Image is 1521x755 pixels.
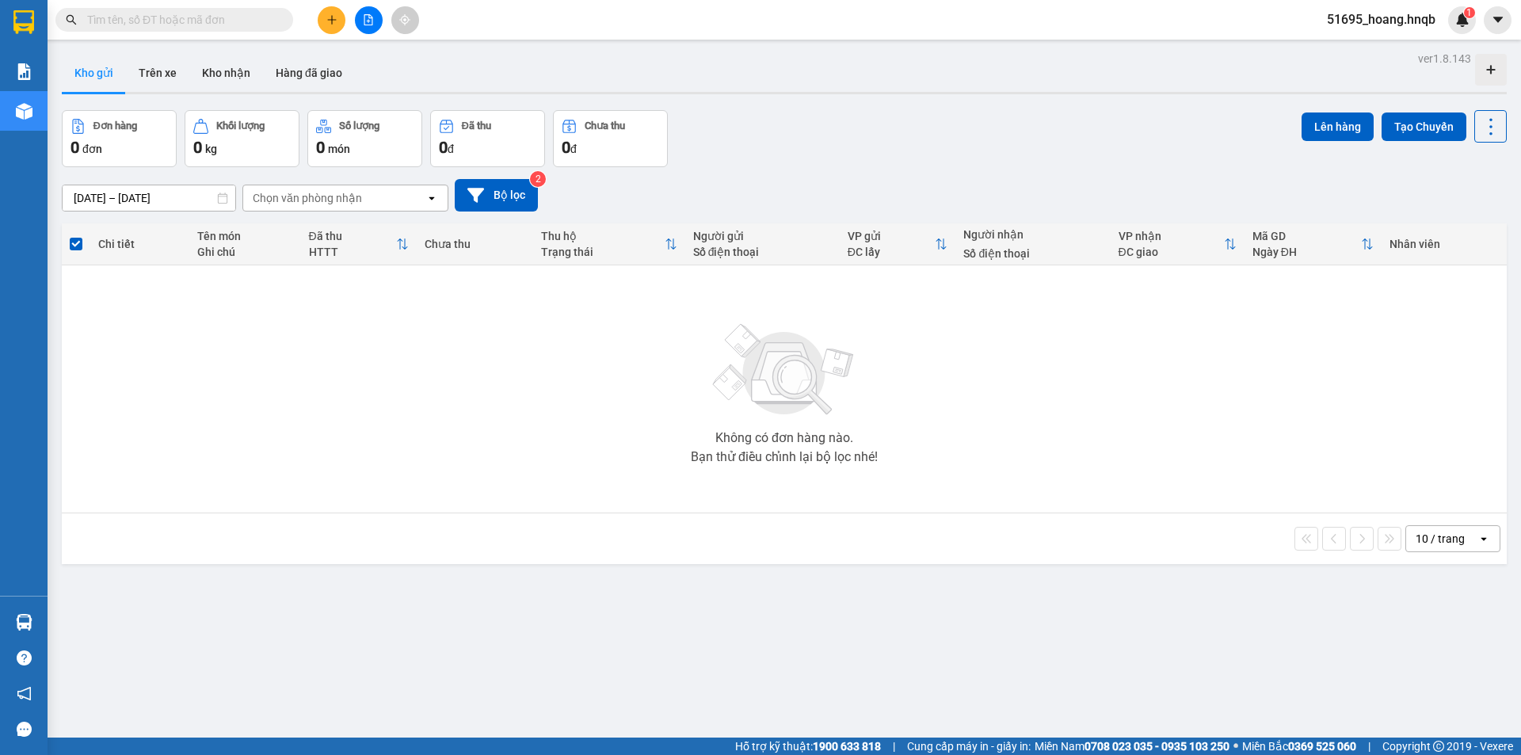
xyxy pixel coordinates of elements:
div: HTTT [309,246,397,258]
span: 0 [71,138,79,157]
div: Trạng thái [541,246,665,258]
input: Select a date range. [63,185,235,211]
div: Tên món [197,230,293,242]
span: file-add [363,14,374,25]
span: Hỗ trợ kỹ thuật: [735,738,881,755]
img: solution-icon [16,63,32,80]
div: ĐC lấy [848,246,936,258]
th: Toggle SortBy [1245,223,1382,265]
span: question-circle [17,650,32,665]
button: Kho gửi [62,54,126,92]
span: 0 [316,138,325,157]
div: Chưa thu [425,238,525,250]
div: Số lượng [339,120,379,132]
div: Số điện thoại [963,247,1102,260]
div: Số điện thoại [693,246,832,258]
span: caret-down [1491,13,1505,27]
span: kg [205,143,217,155]
div: Đã thu [462,120,491,132]
button: caret-down [1484,6,1511,34]
span: đ [448,143,454,155]
div: Bạn thử điều chỉnh lại bộ lọc nhé! [691,451,878,463]
span: search [66,14,77,25]
button: Trên xe [126,54,189,92]
img: logo-vxr [13,10,34,34]
span: Cung cấp máy in - giấy in: [907,738,1031,755]
button: Chưa thu0đ [553,110,668,167]
span: 0 [193,138,202,157]
div: Không có đơn hàng nào. [715,432,853,444]
button: Bộ lọc [455,179,538,212]
span: món [328,143,350,155]
img: svg+xml;base64,PHN2ZyBjbGFzcz0ibGlzdC1wbHVnX19zdmciIHhtbG5zPSJodHRwOi8vd3d3LnczLm9yZy8yMDAwL3N2Zy... [705,315,863,425]
sup: 1 [1464,7,1475,18]
span: message [17,722,32,737]
div: Chọn văn phòng nhận [253,190,362,206]
div: Người gửi [693,230,832,242]
img: warehouse-icon [16,103,32,120]
div: Ghi chú [197,246,293,258]
span: copyright [1433,741,1444,752]
button: Hàng đã giao [263,54,355,92]
th: Toggle SortBy [301,223,417,265]
button: Số lượng0món [307,110,422,167]
div: Tạo kho hàng mới [1475,54,1507,86]
div: Mã GD [1252,230,1361,242]
span: aim [399,14,410,25]
div: Chưa thu [585,120,625,132]
button: Tạo Chuyến [1382,112,1466,141]
div: VP gửi [848,230,936,242]
span: 51695_hoang.hnqb [1314,10,1448,29]
th: Toggle SortBy [1111,223,1245,265]
div: ĐC giao [1119,246,1224,258]
div: Ngày ĐH [1252,246,1361,258]
div: Người nhận [963,228,1102,241]
button: aim [391,6,419,34]
strong: 0708 023 035 - 0935 103 250 [1085,740,1229,753]
th: Toggle SortBy [840,223,956,265]
span: đ [570,143,577,155]
button: Đã thu0đ [430,110,545,167]
div: Khối lượng [216,120,265,132]
div: ver 1.8.143 [1418,50,1471,67]
span: plus [326,14,337,25]
button: Khối lượng0kg [185,110,299,167]
span: | [893,738,895,755]
img: warehouse-icon [16,614,32,631]
div: Đã thu [309,230,397,242]
button: Lên hàng [1302,112,1374,141]
img: icon-new-feature [1455,13,1470,27]
th: Toggle SortBy [533,223,685,265]
sup: 2 [530,171,546,187]
svg: open [1477,532,1490,545]
span: notification [17,686,32,701]
div: VP nhận [1119,230,1224,242]
span: ⚪️ [1233,743,1238,749]
span: đơn [82,143,102,155]
span: Miền Nam [1035,738,1229,755]
button: Kho nhận [189,54,263,92]
div: Nhân viên [1389,238,1499,250]
div: Thu hộ [541,230,665,242]
button: Đơn hàng0đơn [62,110,177,167]
div: 10 / trang [1416,531,1465,547]
input: Tìm tên, số ĐT hoặc mã đơn [87,11,274,29]
strong: 0369 525 060 [1288,740,1356,753]
span: 0 [562,138,570,157]
div: Chi tiết [98,238,181,250]
button: plus [318,6,345,34]
span: Miền Bắc [1242,738,1356,755]
svg: open [425,192,438,204]
span: 0 [439,138,448,157]
strong: 1900 633 818 [813,740,881,753]
button: file-add [355,6,383,34]
span: 1 [1466,7,1472,18]
span: | [1368,738,1370,755]
div: Đơn hàng [93,120,137,132]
